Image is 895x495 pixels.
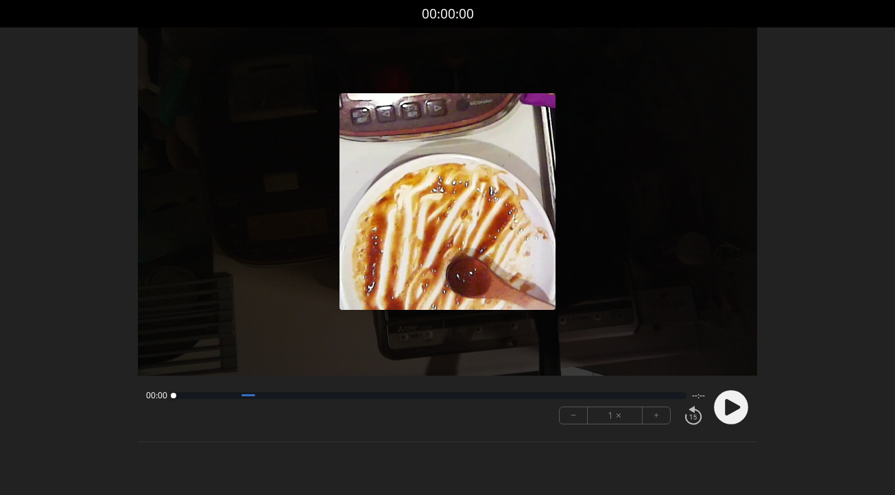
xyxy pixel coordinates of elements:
[339,93,556,310] img: Poster Image
[588,407,643,424] div: 1 ×
[643,407,670,424] button: +
[692,390,705,401] span: --:--
[422,4,474,24] a: 00:00:00
[560,407,588,424] button: −
[146,390,167,401] span: 00:00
